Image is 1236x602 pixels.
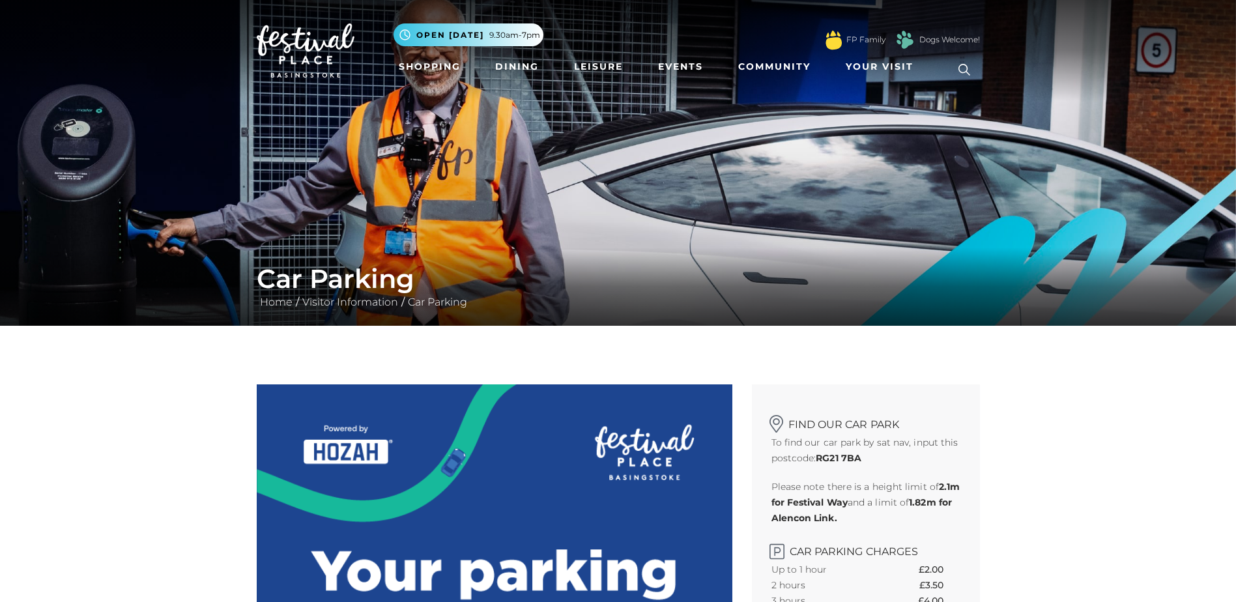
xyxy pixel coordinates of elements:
[771,577,876,593] th: 2 hours
[569,55,628,79] a: Leisure
[919,34,980,46] a: Dogs Welcome!
[919,577,960,593] th: £3.50
[771,435,960,466] p: To find our car park by sat nav, input this postcode:
[841,55,925,79] a: Your Visit
[846,60,913,74] span: Your Visit
[416,29,484,41] span: Open [DATE]
[733,55,816,79] a: Community
[771,539,960,558] h2: Car Parking Charges
[653,55,708,79] a: Events
[247,263,990,310] div: / /
[771,562,876,577] th: Up to 1 hour
[394,55,466,79] a: Shopping
[257,23,354,78] img: Festival Place Logo
[816,452,861,464] strong: RG21 7BA
[394,23,543,46] button: Open [DATE] 9.30am-7pm
[405,296,470,308] a: Car Parking
[489,29,540,41] span: 9.30am-7pm
[257,296,296,308] a: Home
[490,55,544,79] a: Dining
[299,296,401,308] a: Visitor Information
[771,479,960,526] p: Please note there is a height limit of and a limit of
[257,263,980,294] h1: Car Parking
[846,34,885,46] a: FP Family
[919,562,960,577] th: £2.00
[771,410,960,431] h2: Find our car park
